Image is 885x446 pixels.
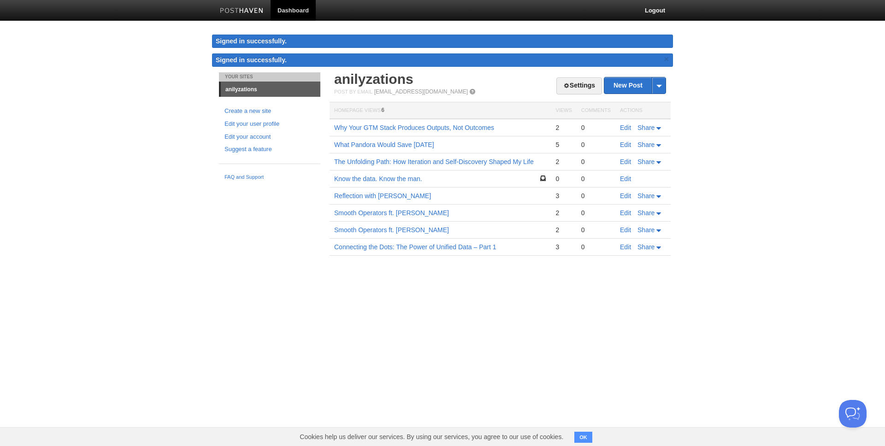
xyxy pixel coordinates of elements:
div: 2 [555,226,572,234]
div: 3 [555,243,572,251]
span: Cookies help us deliver our services. By using our services, you agree to our use of cookies. [290,428,572,446]
a: Reflection with [PERSON_NAME] [334,192,431,200]
span: Share [637,243,655,251]
div: 5 [555,141,572,149]
div: 2 [555,158,572,166]
img: Posthaven-bar [220,8,264,15]
div: 0 [581,243,611,251]
th: Views [551,102,576,119]
a: Edit [620,124,631,131]
span: Share [637,141,655,148]
div: 0 [581,141,611,149]
a: Settings [556,77,602,94]
div: 3 [555,192,572,200]
a: Edit [620,209,631,217]
a: anilyzations [334,71,413,87]
a: Edit [620,175,631,182]
div: 0 [581,226,611,234]
a: What Pandora Would Save [DATE] [334,141,434,148]
a: Edit [620,226,631,234]
div: 0 [581,175,611,183]
li: Your Sites [219,72,320,82]
span: 6 [381,107,384,113]
a: FAQ and Support [224,173,315,182]
a: Edit your account [224,132,315,142]
a: anilyzations [221,82,320,97]
a: [EMAIL_ADDRESS][DOMAIN_NAME] [374,88,468,95]
a: Why Your GTM Stack Produces Outputs, Not Outcomes [334,124,494,131]
iframe: Help Scout Beacon - Open [839,400,867,428]
a: Edit [620,141,631,148]
a: Create a new site [224,106,315,116]
th: Actions [615,102,671,119]
a: Smooth Operators ft. [PERSON_NAME] [334,209,449,217]
a: Edit [620,243,631,251]
a: New Post [604,77,666,94]
a: Edit your user profile [224,119,315,129]
div: 2 [555,123,572,132]
button: OK [574,432,592,443]
div: 0 [555,175,572,183]
span: Share [637,209,655,217]
th: Comments [577,102,615,119]
a: Suggest a feature [224,145,315,154]
div: 0 [581,123,611,132]
div: 0 [581,192,611,200]
a: The Unfolding Path: How Iteration and Self-Discovery Shaped My Life [334,158,534,165]
span: Share [637,226,655,234]
span: Post by Email [334,89,372,94]
a: × [662,53,671,65]
th: Homepage Views [330,102,551,119]
span: Share [637,158,655,165]
div: 2 [555,209,572,217]
a: Edit [620,158,631,165]
div: Signed in successfully. [212,35,673,48]
a: Know the data. Know the man. [334,175,422,182]
div: 0 [581,158,611,166]
span: Share [637,124,655,131]
a: Connecting the Dots: The Power of Unified Data – Part 1 [334,243,496,251]
div: 0 [581,209,611,217]
span: Share [637,192,655,200]
a: Edit [620,192,631,200]
span: Signed in successfully. [216,56,287,64]
a: Smooth Operators ft. [PERSON_NAME] [334,226,449,234]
